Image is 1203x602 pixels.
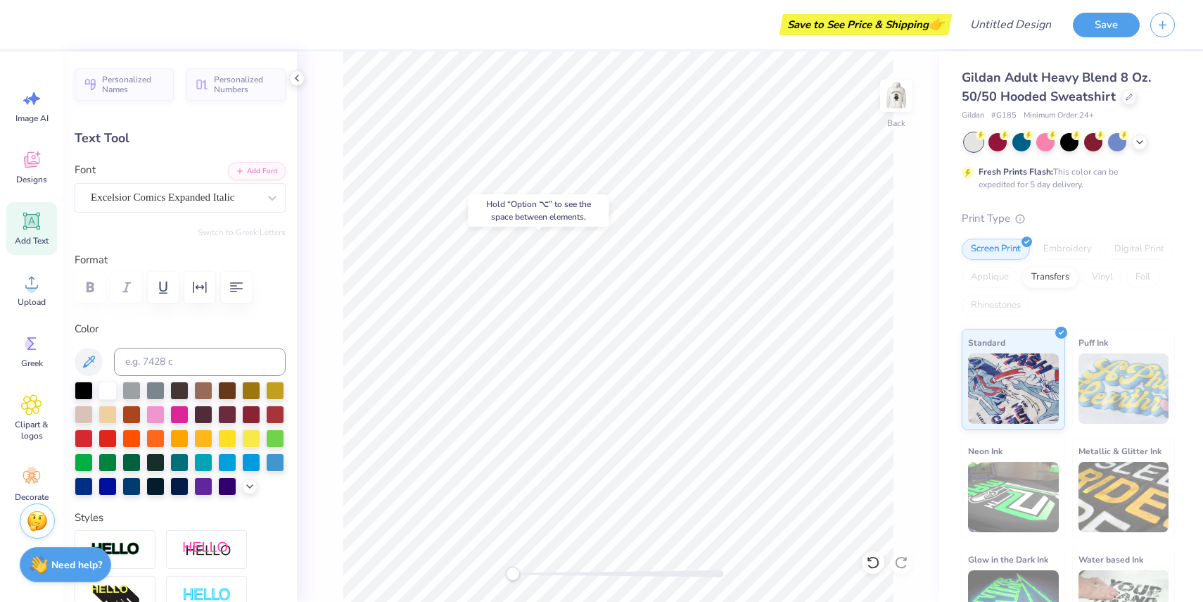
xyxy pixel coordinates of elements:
[968,552,1048,567] span: Glow in the Dark Ink
[506,567,520,581] div: Accessibility label
[1024,110,1094,122] span: Minimum Order: 24 +
[102,75,165,94] span: Personalized Names
[1105,239,1173,260] div: Digital Print
[929,15,944,32] span: 👉
[75,129,286,148] div: Text Tool
[228,162,286,180] button: Add Font
[968,353,1059,424] img: Standard
[1083,267,1122,288] div: Vinyl
[75,510,103,526] label: Styles
[968,462,1059,532] img: Neon Ink
[91,541,140,558] img: Stroke
[1022,267,1078,288] div: Transfers
[18,296,46,308] span: Upload
[75,162,96,178] label: Font
[15,235,49,246] span: Add Text
[15,491,49,503] span: Decorate
[186,68,286,101] button: Personalized Numbers
[959,11,1062,39] input: Untitled Design
[979,165,1152,191] div: This color can be expedited for 5 day delivery.
[198,227,286,238] button: Switch to Greek Letters
[21,358,43,369] span: Greek
[75,252,286,268] label: Format
[114,348,286,376] input: e.g. 7428 c
[1078,462,1169,532] img: Metallic & Glitter Ink
[1034,239,1101,260] div: Embroidery
[214,75,277,94] span: Personalized Numbers
[1078,353,1169,424] img: Puff Ink
[1078,335,1108,350] span: Puff Ink
[783,14,948,35] div: Save to See Price & Shipping
[16,174,47,185] span: Designs
[75,321,286,337] label: Color
[991,110,1017,122] span: # G185
[1078,444,1161,458] span: Metallic & Glitter Ink
[469,194,609,227] div: Hold “Option ⌥” to see the space between elements.
[1073,13,1140,37] button: Save
[962,267,1018,288] div: Applique
[182,541,231,558] img: Shadow
[962,211,1175,227] div: Print Type
[979,166,1053,177] strong: Fresh Prints Flash:
[15,113,49,124] span: Image AI
[887,117,905,130] div: Back
[962,110,984,122] span: Gildan
[8,419,55,441] span: Clipart & logos
[968,335,1005,350] span: Standard
[968,444,1002,458] span: Neon Ink
[962,69,1151,105] span: Gildan Adult Heavy Blend 8 Oz. 50/50 Hooded Sweatshirt
[962,239,1030,260] div: Screen Print
[1078,552,1143,567] span: Water based Ink
[51,558,102,572] strong: Need help?
[75,68,174,101] button: Personalized Names
[962,295,1030,316] div: Rhinestones
[1126,267,1159,288] div: Foil
[882,82,910,110] img: Back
